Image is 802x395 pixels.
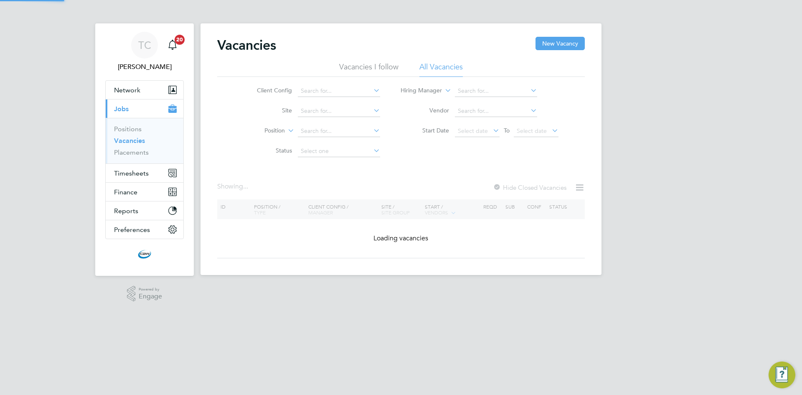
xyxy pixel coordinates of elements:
label: Hide Closed Vacancies [493,183,566,191]
button: Reports [106,201,183,220]
li: Vacancies I follow [339,62,398,77]
span: 20 [175,35,185,45]
span: Reports [114,207,138,215]
button: Timesheets [106,164,183,182]
input: Search for... [298,125,380,137]
span: To [501,125,512,136]
label: Status [244,147,292,154]
label: Position [237,127,285,135]
a: Placements [114,148,149,156]
span: Engage [139,293,162,300]
button: Finance [106,183,183,201]
input: Select one [298,145,380,157]
span: Preferences [114,226,150,234]
span: Powered by [139,286,162,293]
a: 20 [164,32,181,59]
img: cbwstaffingsolutions-logo-retina.png [138,247,151,261]
a: Positions [114,125,142,133]
nav: Main navigation [95,23,194,276]
label: Hiring Manager [394,87,442,95]
label: Site [244,107,292,114]
input: Search for... [298,85,380,97]
span: TC [138,40,151,51]
button: New Vacancy [536,37,585,50]
h2: Vacancies [217,37,276,54]
span: Select date [517,127,547,135]
span: Tom Cheek [105,62,184,72]
input: Search for... [455,85,537,97]
a: Go to home page [105,247,184,261]
span: Select date [458,127,488,135]
li: All Vacancies [419,62,463,77]
span: Timesheets [114,169,149,177]
a: Powered byEngage [127,286,162,302]
span: Jobs [114,105,129,113]
button: Preferences [106,220,183,239]
span: Network [114,86,140,94]
label: Client Config [244,87,292,94]
a: TC[PERSON_NAME] [105,32,184,72]
a: Vacancies [114,137,145,145]
input: Search for... [455,105,537,117]
span: ... [243,182,248,191]
button: Network [106,81,183,99]
label: Start Date [401,127,449,134]
span: Finance [114,188,137,196]
input: Search for... [298,105,380,117]
button: Jobs [106,99,183,118]
label: Vendor [401,107,449,114]
div: Jobs [106,118,183,163]
button: Engage Resource Center [769,362,795,388]
div: Showing [217,182,250,191]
